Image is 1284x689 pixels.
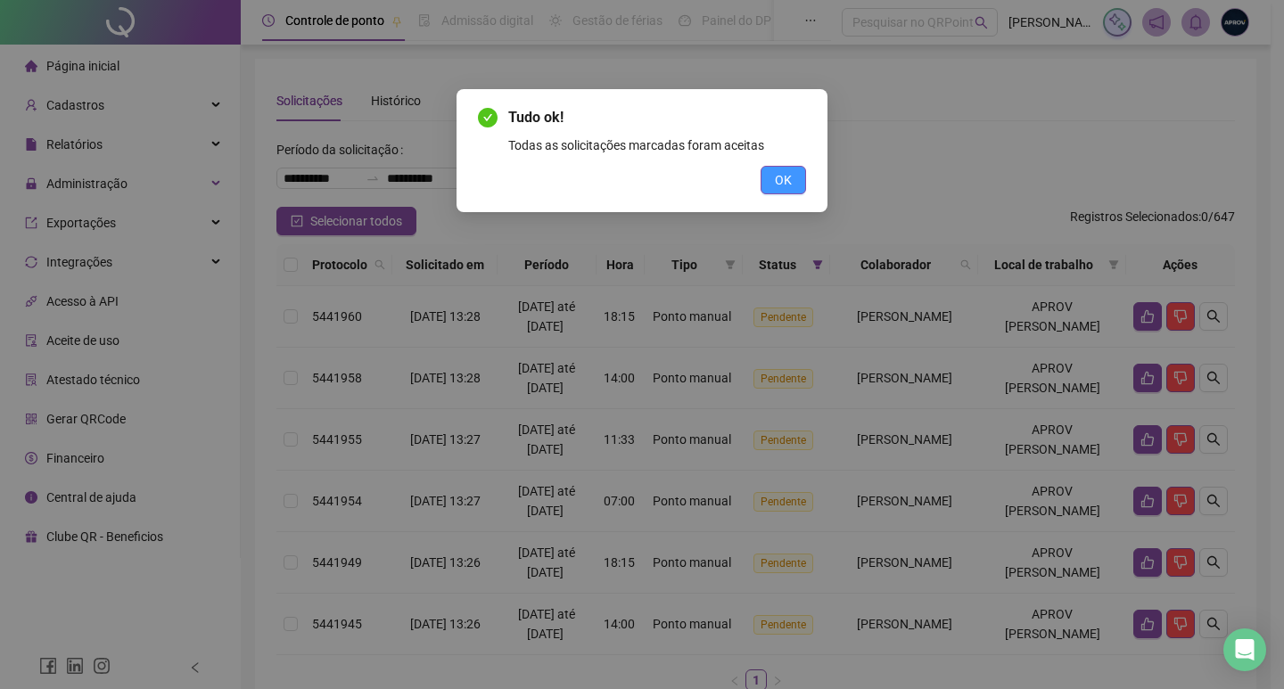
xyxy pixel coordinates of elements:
span: Tudo ok! [508,107,806,128]
span: OK [775,170,792,190]
button: OK [761,166,806,194]
div: Todas as solicitações marcadas foram aceitas [508,135,806,155]
span: check-circle [478,108,498,127]
div: Open Intercom Messenger [1223,628,1266,671]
